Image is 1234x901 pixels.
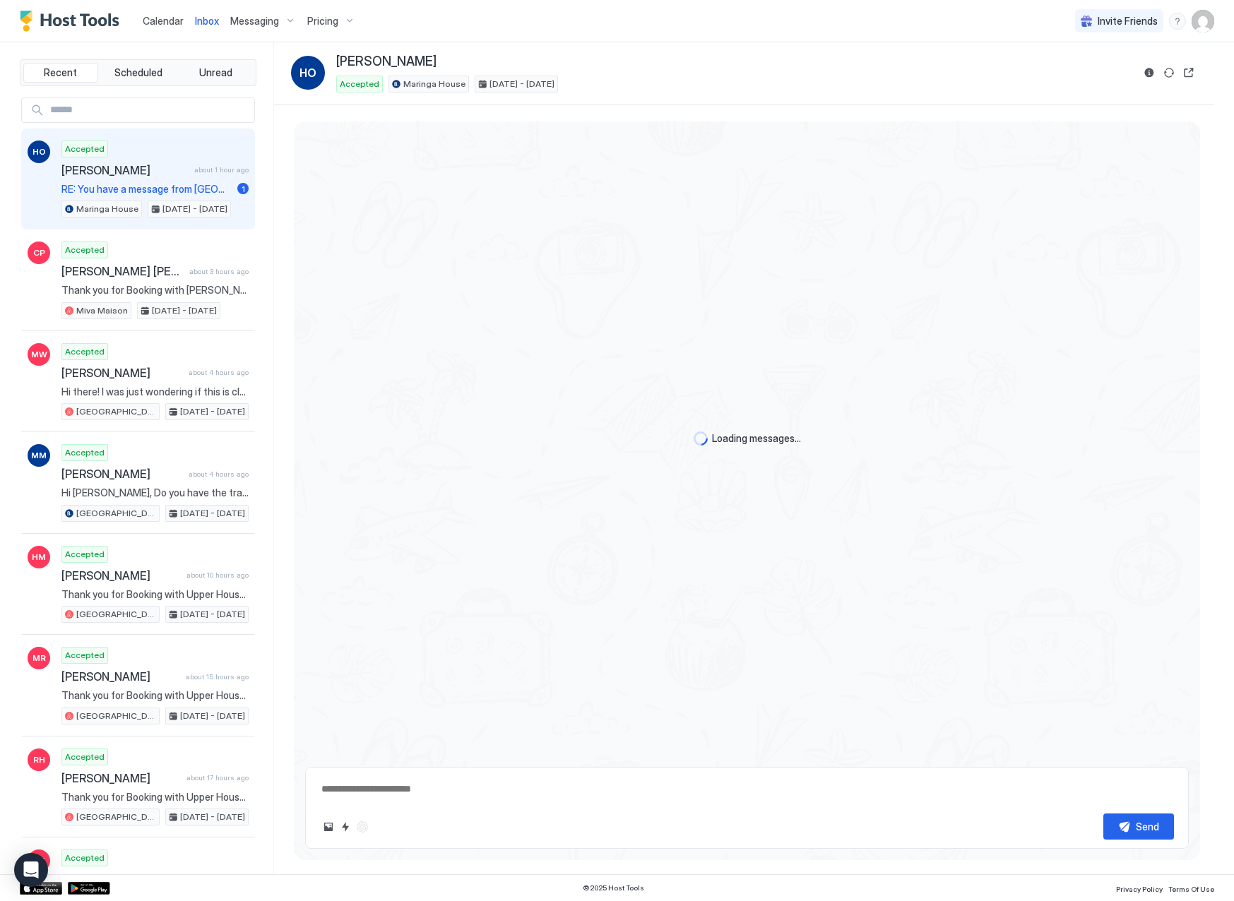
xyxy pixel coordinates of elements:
[76,608,156,621] span: [GEOGRAPHIC_DATA]
[1180,64,1197,81] button: Open reservation
[76,203,138,215] span: Maringa House
[65,244,105,256] span: Accepted
[403,78,465,90] span: Maringa House
[1141,64,1158,81] button: Reservation information
[61,872,181,886] span: Burçak Karayiğit
[32,145,46,158] span: HO
[242,184,245,194] span: 1
[68,882,110,895] a: Google Play Store
[712,432,801,445] span: Loading messages...
[114,66,162,79] span: Scheduled
[76,405,156,418] span: [GEOGRAPHIC_DATA]
[61,366,183,380] span: [PERSON_NAME]
[20,882,62,895] a: App Store
[1192,10,1214,32] div: User profile
[61,669,180,684] span: [PERSON_NAME]
[583,883,644,893] span: © 2025 Host Tools
[199,66,232,79] span: Unread
[340,78,379,90] span: Accepted
[76,507,156,520] span: [GEOGRAPHIC_DATA]
[33,753,45,766] span: RH
[180,405,245,418] span: [DATE] - [DATE]
[33,246,45,259] span: CP
[45,98,254,122] input: Input Field
[65,345,105,358] span: Accepted
[195,15,219,27] span: Inbox
[20,59,256,86] div: tab-group
[337,818,354,835] button: Quick reply
[14,853,48,887] div: Open Intercom Messenger
[61,467,183,481] span: [PERSON_NAME]
[230,15,279,28] span: Messaging
[1168,885,1214,893] span: Terms Of Use
[162,203,227,215] span: [DATE] - [DATE]
[61,791,249,804] span: Thank you for Booking with Upper House! We hope you are looking forward to your stay. Check in an...
[189,368,249,377] span: about 4 hours ago
[180,608,245,621] span: [DATE] - [DATE]
[76,710,156,722] span: [GEOGRAPHIC_DATA]
[76,811,156,823] span: [GEOGRAPHIC_DATA]
[61,183,232,196] span: RE: You have a message from [GEOGRAPHIC_DATA] Good Morning [PERSON_NAME] Looking forward to stayi...
[152,304,217,317] span: [DATE] - [DATE]
[101,63,176,83] button: Scheduled
[1116,881,1163,895] a: Privacy Policy
[320,818,337,835] button: Upload image
[307,15,338,28] span: Pricing
[189,267,249,276] span: about 3 hours ago
[61,568,181,583] span: [PERSON_NAME]
[194,165,249,174] span: about 1 hour ago
[65,751,105,763] span: Accepted
[186,571,249,580] span: about 10 hours ago
[61,487,249,499] span: Hi [PERSON_NAME], Do you have the tracking number by any chance? Kind regards, [PERSON_NAME].
[32,652,46,664] span: MR
[23,63,98,83] button: Recent
[76,304,128,317] span: Miva Maison
[1136,819,1159,834] div: Send
[1169,13,1186,30] div: menu
[1098,15,1158,28] span: Invite Friends
[65,143,105,155] span: Accepted
[143,13,184,28] a: Calendar
[61,264,184,278] span: [PERSON_NAME] [PERSON_NAME]
[1116,885,1163,893] span: Privacy Policy
[180,507,245,520] span: [DATE] - [DATE]
[1161,64,1177,81] button: Sync reservation
[186,672,249,681] span: about 15 hours ago
[31,449,47,462] span: MM
[1103,813,1174,840] button: Send
[490,78,554,90] span: [DATE] - [DATE]
[180,811,245,823] span: [DATE] - [DATE]
[61,771,181,785] span: [PERSON_NAME]
[44,66,77,79] span: Recent
[1168,881,1214,895] a: Terms Of Use
[20,11,126,32] a: Host Tools Logo
[65,446,105,459] span: Accepted
[694,431,708,446] div: loading
[65,649,105,662] span: Accepted
[299,64,316,81] span: HO
[65,548,105,561] span: Accepted
[336,54,437,70] span: [PERSON_NAME]
[61,386,249,398] span: Hi there! I was just wondering if this is close to [PERSON_NAME]’s? X
[61,163,189,177] span: [PERSON_NAME]
[180,710,245,722] span: [DATE] - [DATE]
[32,551,46,563] span: HM
[31,348,47,361] span: MW
[61,588,249,601] span: Thank you for Booking with Upper House! We hope you are looking forward to your stay. Check in an...
[178,63,253,83] button: Unread
[65,852,105,864] span: Accepted
[186,773,249,782] span: about 17 hours ago
[143,15,184,27] span: Calendar
[189,470,249,479] span: about 4 hours ago
[61,284,249,297] span: Thank you for Booking with [PERSON_NAME]! We hope you are looking forward to your stay. Please ta...
[61,689,249,702] span: Thank you for Booking with Upper House! We hope you are looking forward to your stay. Check in an...
[195,13,219,28] a: Inbox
